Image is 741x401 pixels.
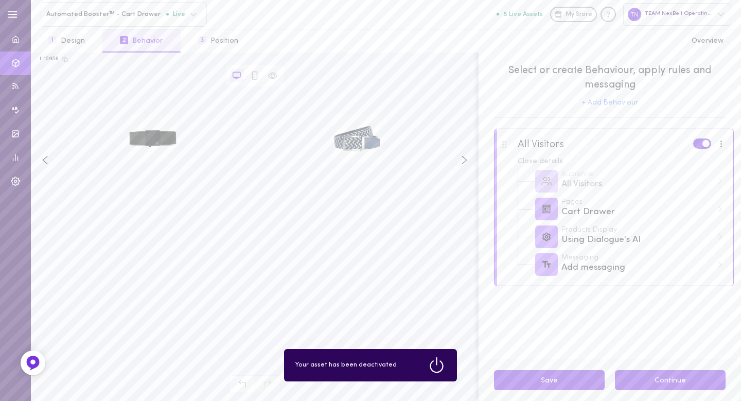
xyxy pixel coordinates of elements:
[346,186,350,195] span: $
[561,171,724,191] div: All Visitors
[121,187,183,205] span: Add To Cart
[561,261,713,274] div: Add messaging
[31,29,102,53] button: 1Design
[259,167,454,176] h3: Braided Anchor Golf Ratchet Belt 1.38" [35mm]
[494,63,726,92] span: Select or create Behaviour, apply rules and messaging
[561,226,724,247] div: Using Dialogue's AI
[497,11,543,18] button: 5 Live Assets
[255,375,280,392] span: Redo
[350,186,368,195] span: 64.99
[561,254,724,274] div: Add messaging
[142,186,145,195] span: $
[145,186,163,195] span: 64.99
[295,361,397,370] span: Your asset has been deactivated
[561,254,713,261] div: Messaging
[601,7,616,22] div: Knowledge center
[256,114,457,205] div: Add To Cart
[561,199,713,206] div: Pages
[46,10,166,18] span: Automated Booster™ - Cart Drawer
[623,3,731,25] div: TEAM NexBelt Operating, Inc.
[566,10,592,20] span: My Store
[120,36,128,44] span: 2
[494,370,605,390] button: Save
[25,355,41,371] img: Feedback Button
[561,234,713,247] div: Using Dialogue's AI
[51,100,458,110] h2: You May Also Like
[561,206,713,219] div: Cart Drawer
[561,199,724,219] div: Cart Drawer
[518,138,564,151] div: All Visitors
[52,114,253,205] div: Add To Cart
[518,158,726,165] div: Close details
[40,56,59,63] div: f-15956
[198,36,206,44] span: 3
[561,178,713,191] div: All Visitors
[494,129,734,286] div: All VisitorsClose detailsAudienceAll VisitorsPagesCart DrawerProducts DisplayUsing Dialogue's AIM...
[582,99,638,107] button: + Add Behaviour
[102,29,180,53] button: 2Behavior
[229,375,255,392] span: Undo
[674,29,741,53] button: Overview
[166,11,185,18] span: Live
[326,187,387,205] span: Add To Cart
[615,370,726,390] button: Continue
[561,226,713,234] div: Products Display
[48,36,57,44] span: 1
[497,11,550,18] a: 5 Live Assets
[459,113,470,207] button: Right arrow
[561,171,713,178] div: Audience
[181,29,256,53] button: 3Position
[550,7,597,22] a: My Store
[40,113,50,207] button: Left arrow
[55,167,250,176] h3: Supreme Black EDC Ratchet Belt 1.5" [38mm]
